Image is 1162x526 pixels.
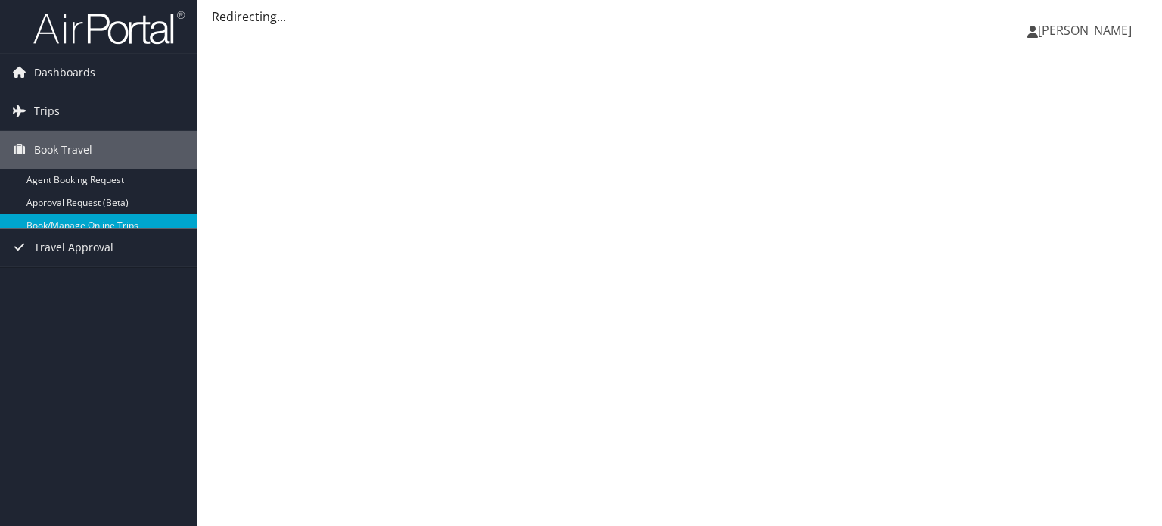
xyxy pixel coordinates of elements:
span: Travel Approval [34,229,113,266]
span: Dashboards [34,54,95,92]
span: [PERSON_NAME] [1038,22,1132,39]
span: Book Travel [34,131,92,169]
img: airportal-logo.png [33,10,185,45]
div: Redirecting... [212,8,1147,26]
span: Trips [34,92,60,130]
a: [PERSON_NAME] [1027,8,1147,53]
